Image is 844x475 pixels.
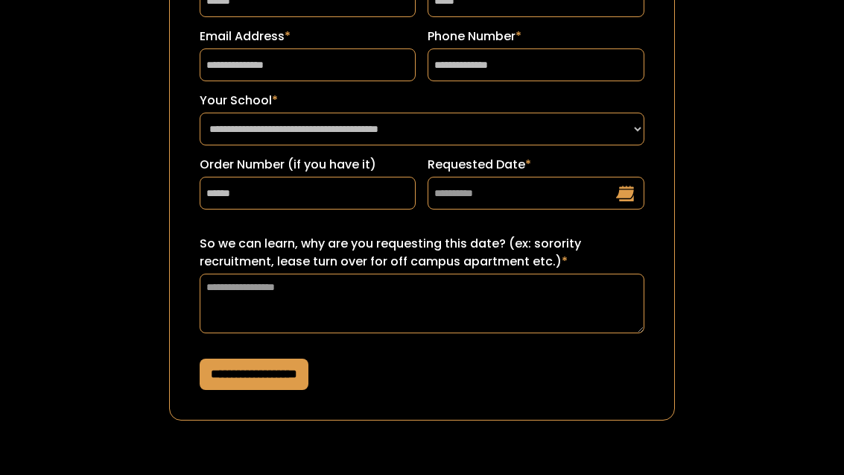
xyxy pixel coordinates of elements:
label: Email Address [200,28,416,45]
label: Phone Number [428,28,644,45]
label: So we can learn, why are you requesting this date? (ex: sorority recruitment, lease turn over for... [200,235,645,271]
label: Your School [200,92,645,110]
label: Requested Date [428,156,644,174]
label: Order Number (if you have it) [200,156,416,174]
